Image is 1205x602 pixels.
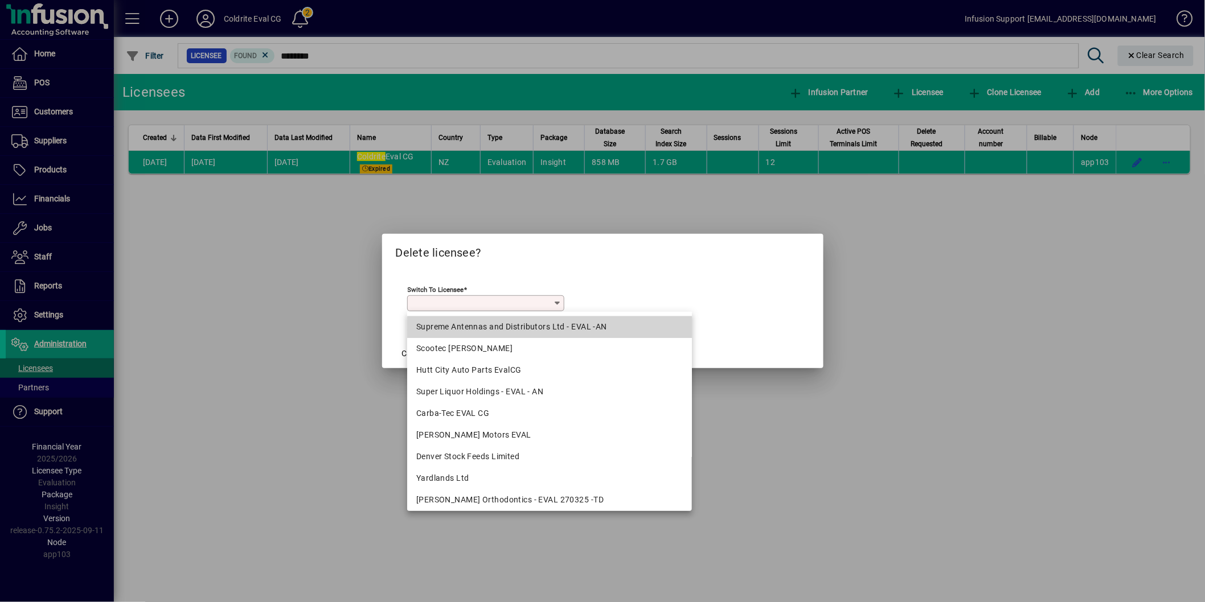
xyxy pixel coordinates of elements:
div: Hutt City Auto Parts EvalCG [416,364,683,376]
mat-option: John Edwards Motors EVAL [407,424,692,446]
mat-option: Hutt City Auto Parts EvalCG [407,360,692,381]
div: Supreme Antennas and Distributors Ltd - EVAL -AN [416,321,683,333]
div: Scootec [PERSON_NAME] [416,343,683,354]
mat-option: Carba-Tec EVAL CG [407,403,692,424]
mat-option: Denver Stock Feeds Limited [407,446,692,468]
div: Super Liquor Holdings - EVAL - AN [416,386,683,398]
mat-option: Yardlands Ltd [407,468,692,489]
div: Yardlands Ltd [416,472,683,484]
span: Cancel [402,348,426,360]
mat-option: Supreme Antennas and Distributors Ltd - EVAL -AN [407,316,692,338]
div: Carba-Tec EVAL CG [416,407,683,419]
mat-option: Arthur Hall Orthodontics - EVAL 270325 -TD [407,489,692,511]
div: Denver Stock Feeds Limited [416,451,683,463]
mat-option: Super Liquor Holdings - EVAL - AN [407,381,692,403]
div: [PERSON_NAME] Motors EVAL [416,429,683,441]
div: [PERSON_NAME] Orthodontics - EVAL 270325 -TD [416,494,683,506]
mat-label: Switch to licensee [408,286,464,294]
mat-option: Scootec Eval Cg [407,338,692,360]
h2: Delete licensee? [382,234,823,267]
button: Cancel [396,343,432,364]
